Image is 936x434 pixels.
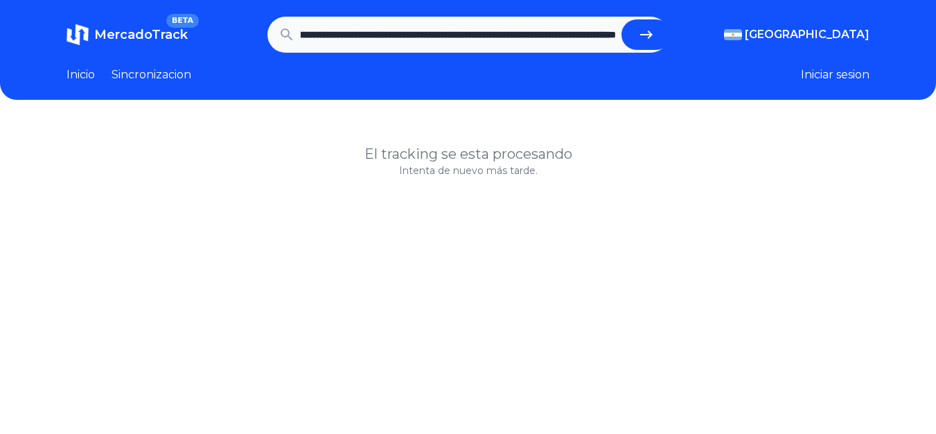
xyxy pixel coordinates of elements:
button: [GEOGRAPHIC_DATA] [724,26,869,43]
img: Argentina [724,29,742,40]
a: Sincronizacion [112,67,191,83]
span: MercadoTrack [94,27,188,42]
button: Iniciar sesion [801,67,869,83]
h1: El tracking se esta procesando [67,144,869,164]
span: BETA [166,14,199,28]
img: MercadoTrack [67,24,89,46]
a: Inicio [67,67,95,83]
p: Intenta de nuevo más tarde. [67,164,869,177]
a: MercadoTrackBETA [67,24,188,46]
span: [GEOGRAPHIC_DATA] [745,26,869,43]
